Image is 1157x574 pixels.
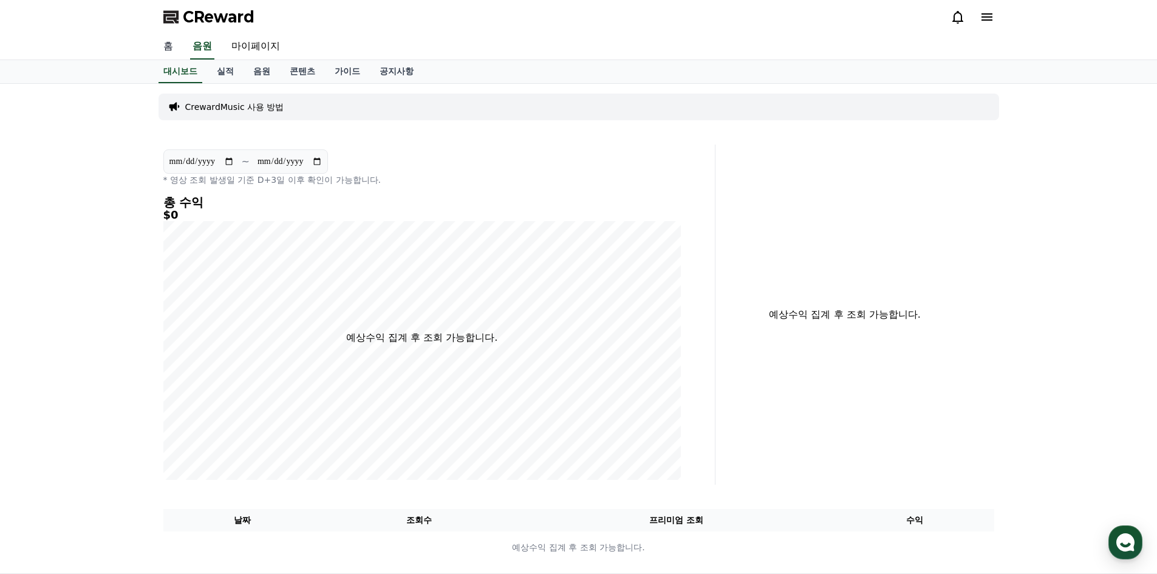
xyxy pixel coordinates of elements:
[4,385,80,415] a: 홈
[164,541,994,554] p: 예상수익 집계 후 조회 가능합니다.
[159,60,202,83] a: 대시보드
[163,509,322,531] th: 날짜
[163,174,681,186] p: * 영상 조회 발생일 기준 D+3일 이후 확인이 가능합니다.
[346,330,497,345] p: 예상수익 집계 후 조회 가능합니다.
[111,404,126,414] span: 대화
[325,60,370,83] a: 가이드
[280,60,325,83] a: 콘텐츠
[190,34,214,60] a: 음원
[222,34,290,60] a: 마이페이지
[163,209,681,221] h5: $0
[321,509,516,531] th: 조회수
[242,154,250,169] p: ~
[183,7,254,27] span: CReward
[244,60,280,83] a: 음원
[163,7,254,27] a: CReward
[185,101,284,113] a: CrewardMusic 사용 방법
[163,196,681,209] h4: 총 수익
[370,60,423,83] a: 공지사항
[517,509,836,531] th: 프리미엄 조회
[836,509,994,531] th: 수익
[157,385,233,415] a: 설정
[725,307,965,322] p: 예상수익 집계 후 조회 가능합니다.
[207,60,244,83] a: 실적
[154,34,183,60] a: 홈
[80,385,157,415] a: 대화
[188,403,202,413] span: 설정
[38,403,46,413] span: 홈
